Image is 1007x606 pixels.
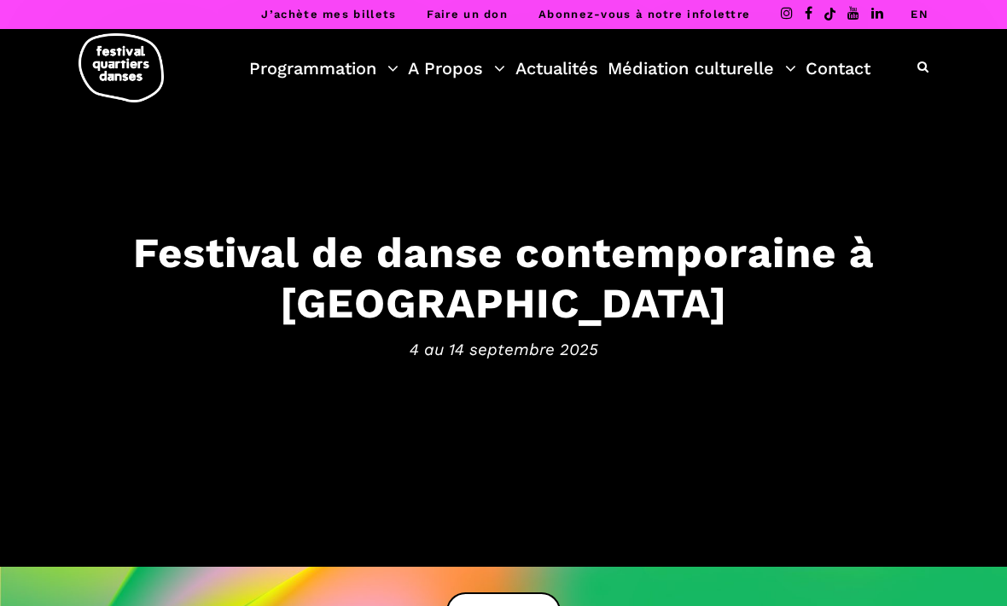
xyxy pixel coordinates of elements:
h3: Festival de danse contemporaine à [GEOGRAPHIC_DATA] [17,228,990,329]
a: J’achète mes billets [261,8,396,20]
a: Faire un don [427,8,508,20]
span: 4 au 14 septembre 2025 [17,337,990,363]
a: Médiation culturelle [608,54,796,83]
a: Contact [806,54,870,83]
a: A Propos [408,54,505,83]
a: Programmation [249,54,399,83]
a: Abonnez-vous à notre infolettre [538,8,750,20]
img: logo-fqd-med [79,33,164,102]
a: Actualités [515,54,598,83]
a: EN [911,8,928,20]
